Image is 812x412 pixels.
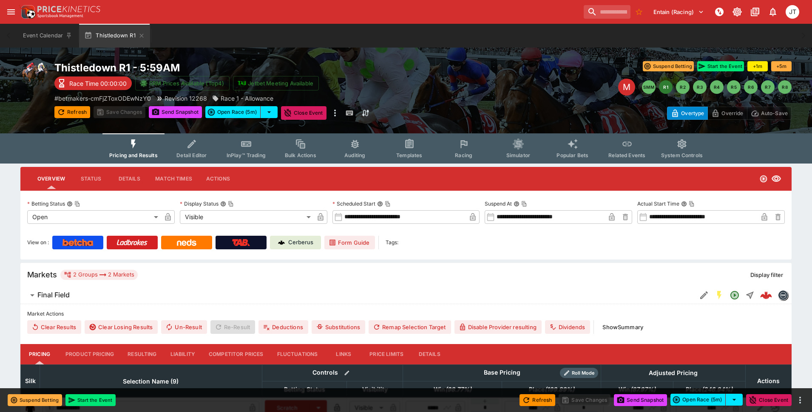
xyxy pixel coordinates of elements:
button: Disable Provider resulting [454,320,542,334]
button: Documentation [747,4,763,20]
button: R2 [676,80,690,94]
span: Racing [455,152,472,158]
svg: Open [730,290,740,300]
button: Straight [742,288,758,303]
button: Refresh [54,106,90,118]
button: Links [324,344,363,364]
button: more [795,395,805,405]
img: PriceKinetics [37,6,100,12]
button: R6 [744,80,758,94]
button: Actions [199,169,237,189]
div: Race 1 - Allowance [212,94,273,103]
span: Visibility [353,384,397,395]
button: Clear Results [27,320,81,334]
span: InPlay™ Trading [227,152,266,158]
button: Product Pricing [59,344,121,364]
button: R4 [710,80,724,94]
button: Josh Tanner [783,3,802,21]
img: Sportsbook Management [37,14,83,18]
div: Edit Meeting [618,79,635,96]
button: Auto-Save [747,107,792,120]
span: Detail Editor [176,152,207,158]
h2: Copy To Clipboard [54,61,423,74]
button: open drawer [3,4,19,20]
span: Simulator [506,152,530,158]
button: Copy To Clipboard [385,201,391,207]
button: R8 [778,80,792,94]
div: Josh Tanner [786,5,799,19]
p: Actual Start Time [637,200,679,207]
button: Pricing [20,344,59,364]
span: Roll Mode [568,370,598,377]
button: Bulk edit [341,367,352,378]
em: ( 246.94 %) [701,384,733,395]
input: search [584,5,630,19]
button: Details [110,169,148,189]
button: Dividends [545,320,590,334]
p: Cerberus [288,238,313,247]
button: Competitor Prices [202,344,270,364]
button: R7 [761,80,775,94]
em: ( 98.77 %) [445,384,471,395]
span: Re-Result [210,320,255,334]
button: Un-Result [161,320,207,334]
div: Open [27,210,161,224]
button: more [330,106,340,120]
button: Send Snapshot [149,106,202,118]
img: Neds [177,239,196,246]
button: Resulting [121,344,163,364]
span: Pricing and Results [109,152,158,158]
button: Match Times [148,169,199,189]
button: Suspend Betting [643,61,694,71]
button: Substitutions [312,320,365,334]
button: Actual Start TimeCopy To Clipboard [681,201,687,207]
label: Tags: [386,236,398,249]
span: Bulk Actions [285,152,316,158]
a: Cerberus [270,236,321,249]
button: Thistledown R1 [79,24,150,48]
th: Actions [745,364,791,397]
img: horse_racing.png [20,61,48,88]
img: Betcha [62,239,93,246]
img: TabNZ [232,239,250,246]
p: Suspend At [485,200,512,207]
button: SMM [642,80,656,94]
button: Suspend AtCopy To Clipboard [514,201,520,207]
em: ( 87.97 %) [630,384,656,395]
th: Silk [21,364,40,397]
span: Templates [396,152,422,158]
button: Event Calendar [18,24,77,48]
div: Event type filters [102,133,710,164]
button: R1 [659,80,673,94]
div: split button [205,106,278,118]
button: Display filter [745,268,788,282]
button: R3 [693,80,707,94]
div: Show/hide Price Roll mode configuration. [560,368,598,378]
button: Deductions [258,320,308,334]
div: 2 Groups 2 Markets [64,270,134,280]
p: Display Status [180,200,219,207]
p: Copy To Clipboard [54,94,151,103]
img: Ladbrokes [116,239,148,246]
nav: pagination navigation [642,80,792,94]
span: Auditing [344,152,365,158]
img: Cerberus [278,239,285,246]
button: R5 [727,80,741,94]
button: Select Tenant [648,5,709,19]
label: View on : [27,236,49,249]
button: Override [707,107,747,120]
button: Overtype [667,107,708,120]
button: Overview [31,169,72,189]
button: Open Race (5m) [205,106,261,118]
div: Base Pricing [480,367,524,378]
svg: Visible [771,174,781,184]
span: Related Events [608,152,645,158]
img: logo-cerberus--red.svg [760,289,772,301]
button: SRM Prices Available (Top4) [135,76,230,90]
button: Copy To Clipboard [74,201,80,207]
span: Popular Bets [556,152,588,158]
p: Race Time 00:00:00 [69,79,127,88]
button: Clear Losing Results [85,320,158,334]
p: Auto-Save [761,109,788,118]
